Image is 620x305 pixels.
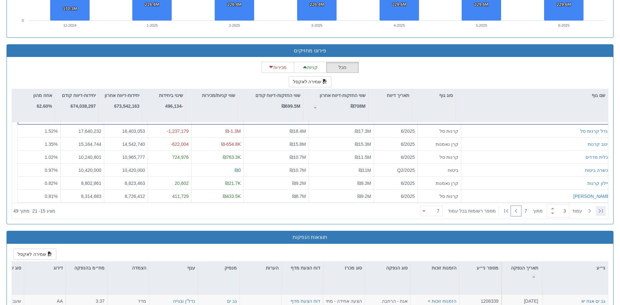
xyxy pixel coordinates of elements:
button: שמירה לאקסל [13,249,56,260]
tspan: 226.4M [227,2,241,7]
button: תכלית מדדים [585,154,611,160]
span: ₪8.7M [292,194,306,199]
span: ₪-654.8K [221,142,241,147]
button: מכירות [262,62,294,73]
div: אגח - הרחבה [368,298,408,304]
p: שווי החזקות-דיווח אחרון [320,92,366,99]
div: 6/2025 [377,154,415,160]
div: 15,164,744 [63,141,101,147]
strong: 673,542,163 [114,104,139,109]
div: 0.82 % [21,180,58,187]
div: 1208339 [462,298,498,304]
div: 0.97 % [21,167,58,173]
text: 0 [22,19,24,22]
div: הזמנות זוכות [411,262,459,274]
div: 14,542,740 [107,141,145,147]
text: 6-2025 [558,23,570,27]
strong: 674,038,297 [70,104,96,109]
p: יחידות-דיווח קודם [62,92,96,99]
button: מגדל קרנות סל [580,128,611,134]
text: 1-2025 [147,23,158,27]
p: אחוז מהון [33,92,52,99]
div: -1,237,179 [151,128,189,134]
button: קניות [294,62,326,73]
div: AA [27,298,63,304]
text: 3-2025 [311,23,322,27]
span: ₪10.7M [290,168,306,173]
span: ₪11M [359,168,371,173]
div: 8,726,412 [107,193,145,200]
tspan: 170.3M [63,6,77,11]
div: 6/2025 [377,141,415,147]
span: ₪9.2M [357,194,371,199]
strong: 62.60% [37,104,52,109]
span: ₪15.3M [355,142,371,147]
div: קרן נאמנות [420,141,458,147]
tspan: 229.6M [392,2,406,7]
span: ₪9.3M [357,181,371,186]
div: ‏ מתוך [417,204,607,218]
div: תאריך הנפקה [502,262,542,282]
span: ‏מספר רשומות בכל עמוד [448,208,496,214]
div: מספר ני״ע [459,262,501,274]
text: 5-2025 [476,23,487,27]
p: יחידות-דיווח אחרון [105,92,139,99]
div: תאריך דיווח [368,89,412,102]
div: סוג מכרז [323,262,365,274]
button: [PERSON_NAME] [573,193,611,200]
div: 6/2025 [377,180,415,187]
div: שם גוף [456,89,608,102]
h3: תוצאות הנפקות [12,234,608,240]
div: 17,640,232 [63,128,101,134]
text: 2-2025 [229,23,240,27]
button: הכשרה ביטוח [585,167,611,173]
button: גב ים אגח יא [581,298,605,304]
span: ₪763.3K [223,155,241,160]
button: איילון קרנות [587,180,611,187]
button: גב ים [227,298,237,304]
div: 411,729 [151,193,189,200]
text: 4-2025 [394,23,405,27]
div: 8,823,463 [107,180,145,187]
button: הכל [326,62,359,73]
div: קרנות סל [420,128,458,134]
div: 1.35 % [21,141,58,147]
div: 3.37 [68,298,105,304]
div: מנפיק [198,262,239,274]
div: דוח הצעת מדף [281,262,323,282]
strong: ₪699.5M [281,104,300,109]
tspan: 229.6M [474,2,488,7]
div: סוג הנפקה [365,262,410,274]
div: ‏מציג 15 - 21 ‏ מתוך 49 [13,204,55,218]
div: קרנות סל [420,154,458,160]
div: ני״ע [543,262,608,274]
span: ₪21.7K [225,181,241,186]
div: קרן נאמנות [420,180,458,187]
div: 0.81 % [21,193,58,200]
div: 6/2025 [377,128,415,134]
span: ₪0 [235,168,241,173]
div: הצעה אחידה - מחיר [326,298,362,304]
div: 724,976 [151,154,189,160]
span: ‏עמוד [572,208,582,214]
span: ₪-1.3M [225,129,241,134]
div: מח״מ בהנפקה [66,262,107,282]
span: ₪9.2M [292,181,306,186]
span: ₪11.5M [355,155,371,160]
div: 10,420,000 [63,167,101,173]
tspan: 229.6M [557,2,571,7]
a: דוח הצעת מדף [291,298,320,304]
p: שינוי ביחידות [159,92,183,99]
button: מיטב קרנות [588,141,611,147]
h3: פירוט מחזיקים [12,48,608,54]
button: נדל"ן ובנייה [173,298,195,304]
span: ₪433.5K [223,194,241,199]
div: שווי קניות/מכירות [186,89,238,102]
